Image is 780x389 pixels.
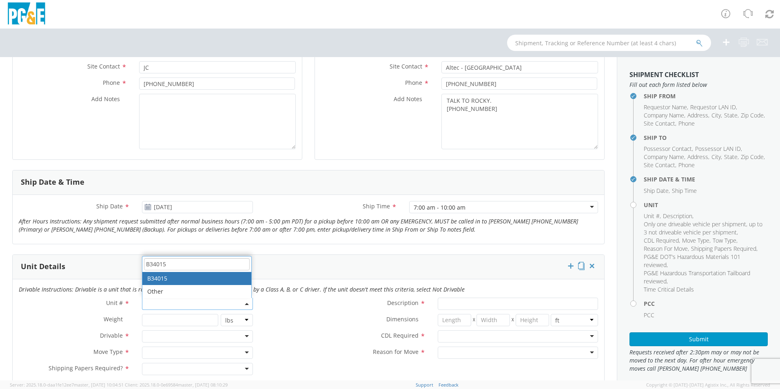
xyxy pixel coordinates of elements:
button: Submit [629,332,768,346]
span: State [724,111,738,119]
i: After Hours Instructions: Any shipment request submitted after normal business hours (7:00 am - 5... [19,217,578,233]
span: CDL Required [381,332,419,339]
strong: Shipment Checklist [629,70,699,79]
span: X [471,314,477,326]
li: Other [142,285,251,298]
span: Requestor Name [644,103,687,111]
span: Add Notes [91,95,120,103]
li: , [644,212,661,220]
span: master, [DATE] 08:10:29 [178,382,228,388]
span: Phone [678,119,695,127]
input: Width [476,314,510,326]
span: Time Critical Details [644,285,694,293]
span: City [711,153,721,161]
input: Length [438,314,471,326]
h4: PCC [644,301,768,307]
span: Zip Code [741,153,764,161]
span: Company Name [644,111,684,119]
span: Ship Date [644,187,669,194]
span: Drivable [100,332,123,339]
li: , [644,220,766,236]
span: Description [387,299,419,307]
span: Phone [678,161,695,169]
li: , [724,111,739,119]
h4: Unit [644,202,768,208]
li: , [713,236,738,245]
span: Only one driveable vehicle per shipment, up to 3 not driveable vehicle per shipment [644,220,762,236]
li: , [690,103,737,111]
li: B34015 [142,272,251,285]
span: Phone [103,79,120,86]
img: pge-logo-06675f144f4cfa6a6814.png [6,2,47,27]
span: Ship Date [96,202,123,210]
span: City [711,111,721,119]
span: Shipping Papers Required [691,245,756,252]
li: , [687,153,709,161]
span: Server: 2025.18.0-daa1fe12ee7 [10,382,124,388]
li: , [644,111,685,119]
h4: Ship Date & Time [644,176,768,182]
li: , [644,253,766,269]
span: Copyright © [DATE]-[DATE] Agistix Inc., All Rights Reserved [646,382,770,388]
span: Add Notes [394,95,422,103]
h4: Ship From [644,93,768,99]
span: PG&E Hazardous Transportation Tailboard reviewed [644,269,750,285]
li: , [644,153,685,161]
span: Requestor LAN ID [690,103,736,111]
span: Possessor Contact [644,145,692,153]
span: Reason for Move [373,348,419,356]
li: , [711,153,722,161]
a: Feedback [439,382,459,388]
span: Site Contact [390,62,422,70]
span: Company Name [644,153,684,161]
li: , [644,269,766,285]
span: Move Type [93,348,123,356]
span: Client: 2025.18.0-0e69584 [125,382,228,388]
li: , [663,212,694,220]
span: State [724,153,738,161]
li: , [724,153,739,161]
span: master, [DATE] 10:04:51 [74,382,124,388]
span: Site Contact [644,161,675,169]
li: , [644,103,688,111]
span: Unit # [106,299,123,307]
li: , [644,145,693,153]
li: , [682,236,711,245]
span: Unit # [644,212,660,220]
h3: Ship Date & Time [21,178,84,186]
span: Fill out each form listed below [629,81,768,89]
li: , [741,111,765,119]
input: Height [516,314,549,326]
li: , [687,111,709,119]
input: Shipment, Tracking or Reference Number (at least 4 chars) [507,35,711,51]
span: Move Type [682,236,709,244]
span: Ship Time [363,202,390,210]
h3: Unit Details [21,263,65,271]
span: Address [687,111,708,119]
li: , [644,119,676,128]
span: Dimensions [386,315,419,323]
li: , [644,236,680,245]
span: Ship Time [672,187,697,194]
span: Address [687,153,708,161]
span: Site Contact [644,119,675,127]
li: , [644,245,689,253]
span: Tow Type [713,236,736,244]
span: PCC [644,311,654,319]
li: , [711,111,722,119]
li: , [644,187,670,195]
span: Reason For Move [644,245,688,252]
span: Zip Code [741,111,764,119]
span: Description [663,212,692,220]
span: X [510,314,516,326]
li: , [644,161,676,169]
span: PG&E DOT's Hazardous Materials 101 reviewed [644,253,740,269]
span: CDL Required [644,236,679,244]
span: Site Contact [87,62,120,70]
h4: Ship To [644,135,768,141]
span: Phone [405,79,422,86]
li: , [695,145,742,153]
li: , [691,245,758,253]
span: Requests received after 2:30pm may or may not be moved to the next day. For after hour emergency ... [629,348,768,373]
div: 7:00 am - 10:00 am [414,203,465,212]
